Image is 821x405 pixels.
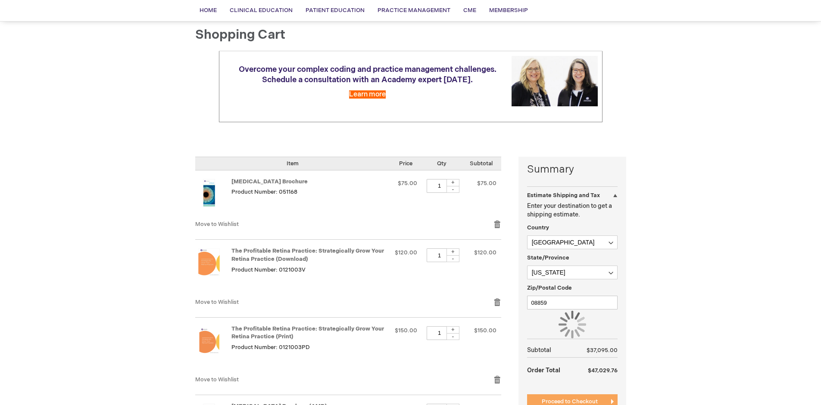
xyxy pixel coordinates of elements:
[399,160,412,167] span: Price
[195,248,223,276] img: The Profitable Retina Practice: Strategically Grow Your Retina Practice (Download)
[239,65,496,84] span: Overcome your complex coding and practice management challenges. Schedule a consultation with an ...
[306,7,365,14] span: Patient Education
[231,266,306,273] span: Product Number: 0121003V
[470,160,493,167] span: Subtotal
[287,160,299,167] span: Item
[527,202,618,219] p: Enter your destination to get a shipping estimate.
[446,186,459,193] div: -
[231,178,308,185] a: [MEDICAL_DATA] Brochure
[195,248,231,289] a: The Profitable Retina Practice: Strategically Grow Your Retina Practice (Download)
[474,249,496,256] span: $120.00
[195,376,239,383] a: Move to Wishlist
[463,7,476,14] span: CME
[427,326,453,340] input: Qty
[378,7,450,14] span: Practice Management
[527,362,560,377] strong: Order Total
[398,180,417,187] span: $75.00
[512,56,598,106] img: Schedule a consultation with an Academy expert today
[474,327,496,334] span: $150.00
[559,311,586,338] img: Loading...
[527,224,549,231] span: Country
[195,221,239,228] a: Move to Wishlist
[195,326,231,367] a: The Profitable Retina Practice: Strategically Grow Your Retina Practice (Print)
[427,248,453,262] input: Qty
[446,179,459,186] div: +
[195,27,285,43] span: Shopping Cart
[446,333,459,340] div: -
[446,248,459,256] div: +
[588,367,618,374] span: $47,029.76
[527,192,600,199] strong: Estimate Shipping and Tax
[427,179,453,193] input: Qty
[231,344,310,351] span: Product Number: 0121003PD
[446,326,459,334] div: +
[349,90,386,99] a: Learn more
[437,160,446,167] span: Qty
[230,7,293,14] span: Clinical Education
[446,255,459,262] div: -
[231,325,384,340] a: The Profitable Retina Practice: Strategically Grow Your Retina Practice (Print)
[489,7,528,14] span: Membership
[477,180,496,187] span: $75.00
[395,249,417,256] span: $120.00
[231,247,384,263] a: The Profitable Retina Practice: Strategically Grow Your Retina Practice (Download)
[542,398,598,405] span: Proceed to Checkout
[527,254,569,261] span: State/Province
[395,327,417,334] span: $150.00
[200,7,217,14] span: Home
[587,347,618,354] span: $37,095.00
[527,284,572,291] span: Zip/Postal Code
[195,179,231,212] a: Amblyopia Brochure
[527,162,618,177] strong: Summary
[527,343,573,358] th: Subtotal
[195,326,223,354] img: The Profitable Retina Practice: Strategically Grow Your Retina Practice (Print)
[195,299,239,306] a: Move to Wishlist
[195,179,223,207] img: Amblyopia Brochure
[231,189,297,195] span: Product Number: 051168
